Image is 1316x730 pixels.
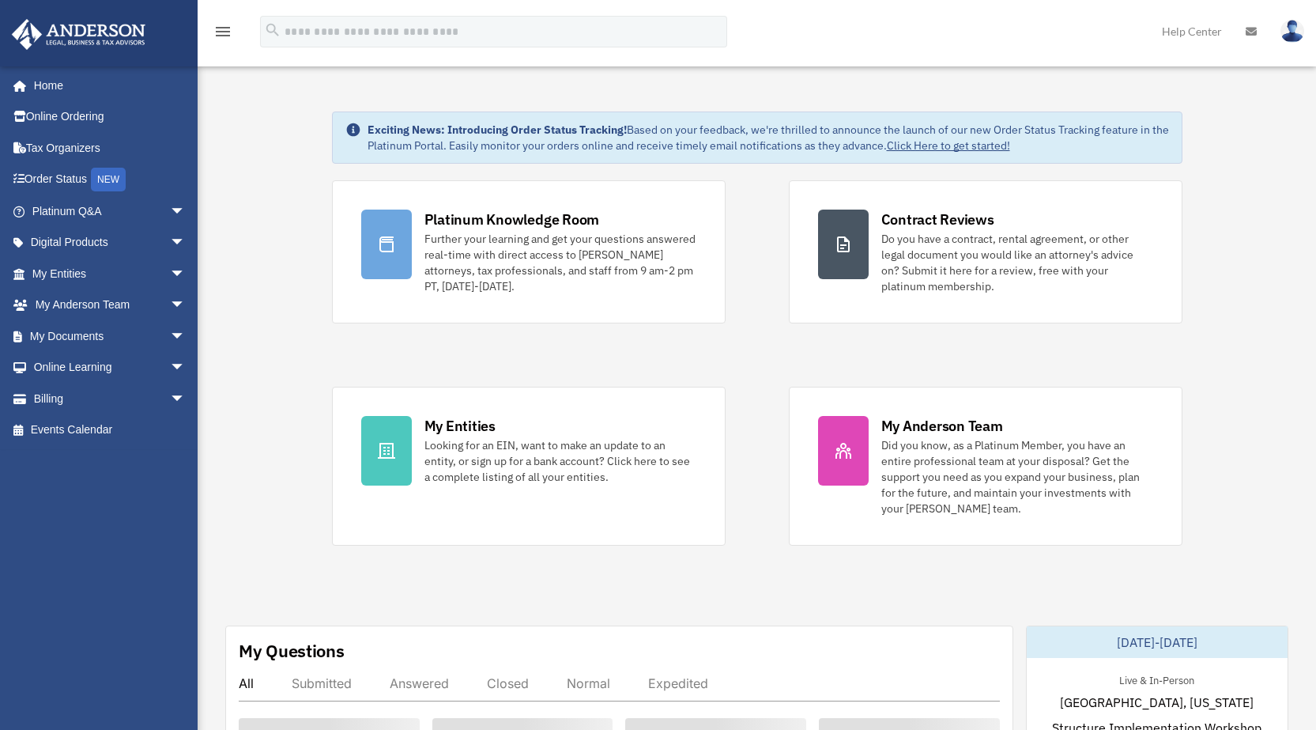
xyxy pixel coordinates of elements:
[11,352,209,384] a: Online Learningarrow_drop_down
[390,675,449,691] div: Answered
[170,227,202,259] span: arrow_drop_down
[887,138,1010,153] a: Click Here to get started!
[424,231,696,294] div: Further your learning and get your questions answered real-time with direct access to [PERSON_NAM...
[881,437,1153,516] div: Did you know, as a Platinum Member, you have an entire professional team at your disposal? Get th...
[11,164,209,196] a: Order StatusNEW
[881,416,1003,436] div: My Anderson Team
[170,195,202,228] span: arrow_drop_down
[213,22,232,41] i: menu
[648,675,708,691] div: Expedited
[789,180,1182,323] a: Contract Reviews Do you have a contract, rental agreement, or other legal document you would like...
[567,675,610,691] div: Normal
[368,122,1169,153] div: Based on your feedback, we're thrilled to announce the launch of our new Order Status Tracking fe...
[11,132,209,164] a: Tax Organizers
[239,639,345,663] div: My Questions
[11,195,209,227] a: Platinum Q&Aarrow_drop_down
[1060,693,1254,712] span: [GEOGRAPHIC_DATA], [US_STATE]
[11,320,209,352] a: My Documentsarrow_drop_down
[424,210,600,229] div: Platinum Knowledge Room
[11,258,209,289] a: My Entitiesarrow_drop_down
[881,231,1153,294] div: Do you have a contract, rental agreement, or other legal document you would like an attorney's ad...
[332,180,726,323] a: Platinum Knowledge Room Further your learning and get your questions answered real-time with dire...
[170,289,202,322] span: arrow_drop_down
[11,101,209,133] a: Online Ordering
[424,437,696,485] div: Looking for an EIN, want to make an update to an entity, or sign up for a bank account? Click her...
[11,414,209,446] a: Events Calendar
[368,123,627,137] strong: Exciting News: Introducing Order Status Tracking!
[881,210,994,229] div: Contract Reviews
[11,289,209,321] a: My Anderson Teamarrow_drop_down
[789,387,1182,546] a: My Anderson Team Did you know, as a Platinum Member, you have an entire professional team at your...
[91,168,126,191] div: NEW
[11,383,209,414] a: Billingarrow_drop_down
[11,227,209,259] a: Digital Productsarrow_drop_down
[1107,671,1207,687] div: Live & In-Person
[170,320,202,353] span: arrow_drop_down
[1027,626,1288,658] div: [DATE]-[DATE]
[170,258,202,290] span: arrow_drop_down
[213,28,232,41] a: menu
[332,387,726,546] a: My Entities Looking for an EIN, want to make an update to an entity, or sign up for a bank accoun...
[11,70,202,101] a: Home
[424,416,496,436] div: My Entities
[487,675,529,691] div: Closed
[170,383,202,415] span: arrow_drop_down
[170,352,202,384] span: arrow_drop_down
[7,19,150,50] img: Anderson Advisors Platinum Portal
[292,675,352,691] div: Submitted
[264,21,281,39] i: search
[1280,20,1304,43] img: User Pic
[239,675,254,691] div: All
